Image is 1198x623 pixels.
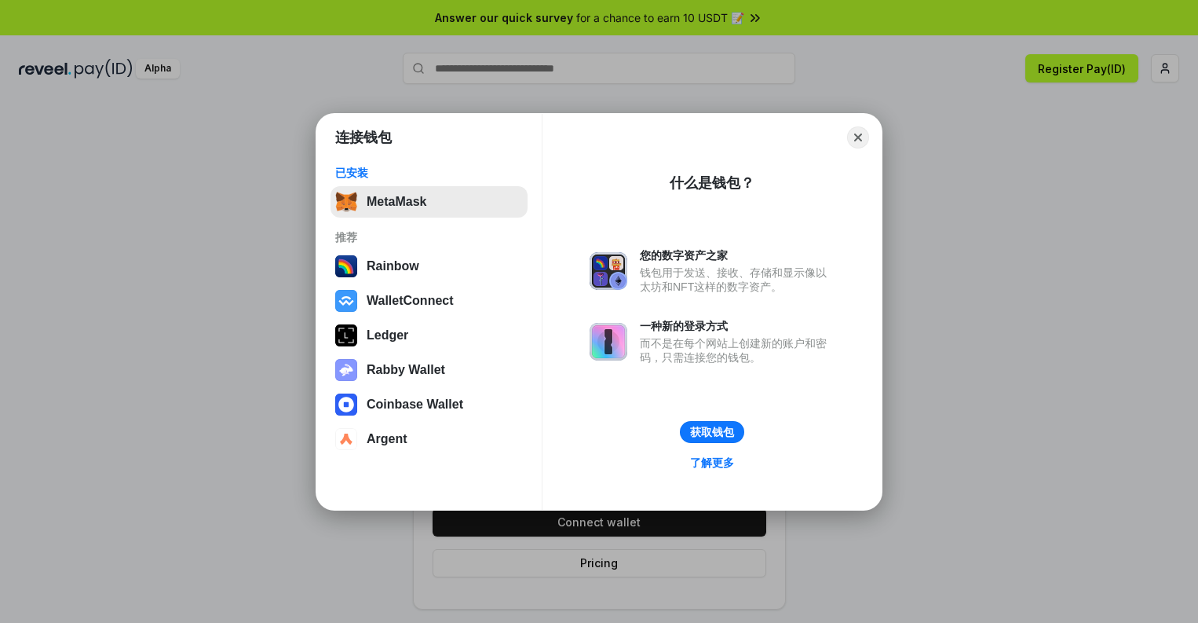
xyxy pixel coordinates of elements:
img: svg+xml,%3Csvg%20xmlns%3D%22http%3A%2F%2Fwww.w3.org%2F2000%2Fsvg%22%20fill%3D%22none%22%20viewBox... [590,252,627,290]
button: Coinbase Wallet [331,389,528,420]
img: svg+xml,%3Csvg%20fill%3D%22none%22%20height%3D%2233%22%20viewBox%3D%220%200%2035%2033%22%20width%... [335,191,357,213]
div: 推荐 [335,230,523,244]
div: 而不是在每个网站上创建新的账户和密码，只需连接您的钱包。 [640,336,835,365]
div: Coinbase Wallet [367,398,463,412]
button: Rainbow [331,251,528,282]
div: Argent [367,432,407,446]
button: Ledger [331,320,528,351]
a: 了解更多 [681,453,743,473]
div: 钱包用于发送、接收、存储和显示像以太坊和NFT这样的数字资产。 [640,266,835,294]
img: svg+xml,%3Csvg%20width%3D%2228%22%20height%3D%2228%22%20viewBox%3D%220%200%2028%2028%22%20fill%3D... [335,394,357,416]
div: Ledger [367,328,408,343]
button: MetaMask [331,186,528,218]
div: Rabby Wallet [367,363,445,377]
div: WalletConnect [367,294,454,308]
img: svg+xml,%3Csvg%20xmlns%3D%22http%3A%2F%2Fwww.w3.org%2F2000%2Fsvg%22%20width%3D%2228%22%20height%3... [335,324,357,346]
div: MetaMask [367,195,426,209]
button: Argent [331,423,528,455]
img: svg+xml,%3Csvg%20width%3D%22120%22%20height%3D%22120%22%20viewBox%3D%220%200%20120%20120%22%20fil... [335,255,357,277]
div: Rainbow [367,259,419,273]
button: Close [847,126,869,148]
img: svg+xml,%3Csvg%20width%3D%2228%22%20height%3D%2228%22%20viewBox%3D%220%200%2028%2028%22%20fill%3D... [335,290,357,312]
img: svg+xml,%3Csvg%20width%3D%2228%22%20height%3D%2228%22%20viewBox%3D%220%200%2028%2028%22%20fill%3D... [335,428,357,450]
div: 了解更多 [690,456,734,470]
button: WalletConnect [331,285,528,317]
img: svg+xml,%3Csvg%20xmlns%3D%22http%3A%2F%2Fwww.w3.org%2F2000%2Fsvg%22%20fill%3D%22none%22%20viewBox... [590,323,627,361]
div: 获取钱包 [690,425,734,439]
button: Rabby Wallet [331,354,528,386]
h1: 连接钱包 [335,128,392,147]
div: 一种新的登录方式 [640,319,835,333]
img: svg+xml,%3Csvg%20xmlns%3D%22http%3A%2F%2Fwww.w3.org%2F2000%2Fsvg%22%20fill%3D%22none%22%20viewBox... [335,359,357,381]
div: 什么是钱包？ [670,174,754,192]
button: 获取钱包 [680,421,744,443]
div: 已安装 [335,166,523,180]
div: 您的数字资产之家 [640,248,835,262]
